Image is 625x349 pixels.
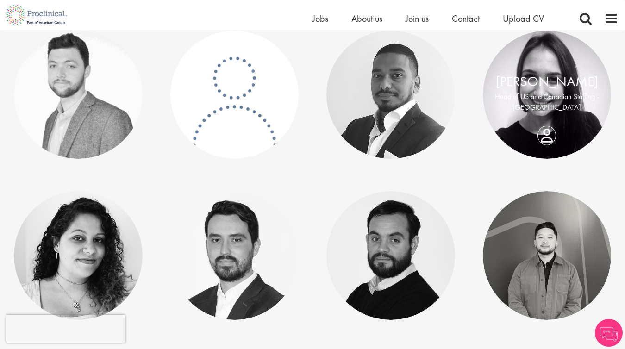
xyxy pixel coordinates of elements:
[452,12,480,25] a: Contact
[312,12,328,25] a: Jobs
[406,12,429,25] a: Join us
[503,12,544,25] a: Upload CV
[496,73,598,90] a: [PERSON_NAME]
[492,92,602,113] p: Head of US and Canadian Staffing - [GEOGRAPHIC_DATA]
[6,315,125,343] iframe: reCAPTCHA
[595,319,623,347] img: Chatbot
[351,12,382,25] a: About us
